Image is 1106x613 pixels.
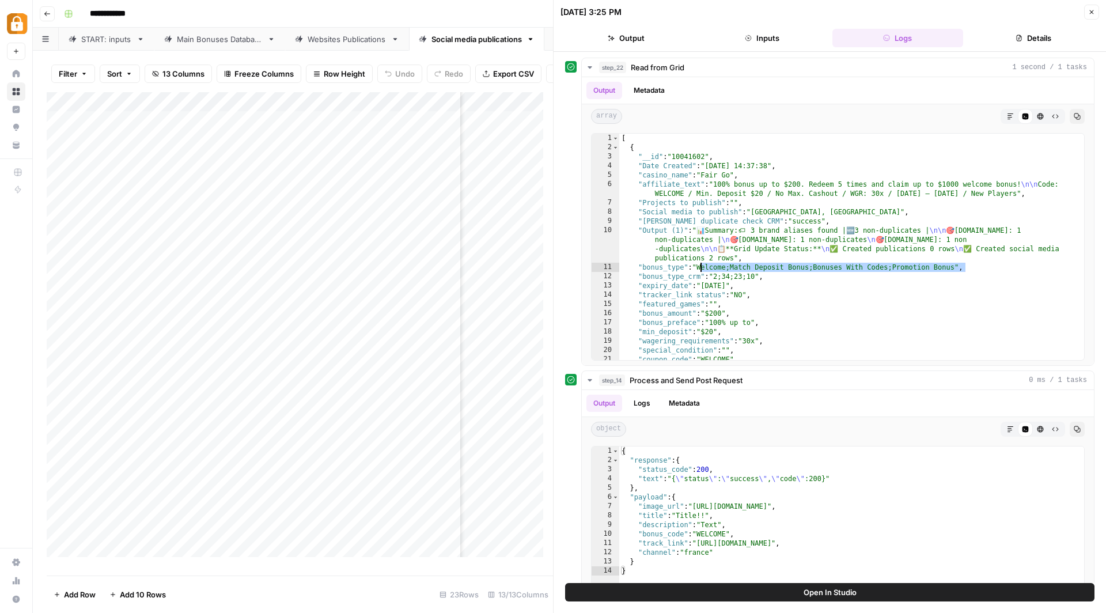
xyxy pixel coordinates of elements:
div: 4 [592,161,619,171]
a: Main Bonuses Database [154,28,285,51]
span: Toggle code folding, rows 1 through 34 [612,134,619,143]
a: Social media publications [409,28,544,51]
button: Redo [427,65,471,83]
div: 6 [592,493,619,502]
button: Undo [377,65,422,83]
div: 8 [592,207,619,217]
span: Toggle code folding, rows 1 through 14 [612,446,619,456]
button: 0 ms / 1 tasks [582,371,1094,389]
span: Process and Send Post Request [630,374,743,386]
button: Workspace: Adzz [7,9,25,38]
a: Browse [7,82,25,101]
span: object [591,422,626,437]
button: Inputs [696,29,828,47]
div: 23 Rows [435,585,483,604]
div: 14 [592,290,619,300]
span: Toggle code folding, rows 6 through 13 [612,493,619,502]
div: 8 [592,511,619,520]
button: Logs [832,29,964,47]
a: Websites Publications [285,28,409,51]
div: Main Bonuses Database [177,33,263,45]
button: Add Row [47,585,103,604]
button: Export CSV [475,65,541,83]
div: 11 [592,539,619,548]
span: Filter [59,68,77,80]
a: another grid: extracted sources [544,28,703,51]
div: 3 [592,465,619,474]
button: Row Height [306,65,373,83]
button: Freeze Columns [217,65,301,83]
button: Add 10 Rows [103,585,173,604]
div: 18 [592,327,619,336]
div: 2 [592,143,619,152]
span: Toggle code folding, rows 2 through 33 [612,143,619,152]
div: 19 [592,336,619,346]
span: Add 10 Rows [120,589,166,600]
a: Opportunities [7,118,25,137]
div: 3 [592,152,619,161]
div: 14 [592,566,619,576]
a: Usage [7,572,25,590]
span: 13 Columns [162,68,204,80]
img: Adzz Logo [7,13,28,34]
div: 15 [592,300,619,309]
button: Filter [51,65,95,83]
div: 20 [592,346,619,355]
div: 17 [592,318,619,327]
a: Home [7,65,25,83]
div: 12 [592,548,619,557]
span: step_14 [599,374,625,386]
div: 6 [592,180,619,198]
span: Sort [107,68,122,80]
div: 9 [592,520,619,529]
span: 0 ms / 1 tasks [1029,375,1087,385]
button: Metadata [662,395,707,412]
span: 1 second / 1 tasks [1012,62,1087,73]
div: 13 [592,281,619,290]
span: Redo [445,68,463,80]
div: 5 [592,483,619,493]
div: 1 second / 1 tasks [582,77,1094,365]
div: 7 [592,198,619,207]
div: 13/13 Columns [483,585,553,604]
span: Read from Grid [631,62,684,73]
div: 21 [592,355,619,364]
a: Your Data [7,136,25,154]
button: Output [560,29,692,47]
span: Row Height [324,68,365,80]
span: Export CSV [493,68,534,80]
button: Logs [627,395,657,412]
button: 1 second / 1 tasks [582,58,1094,77]
button: Open In Studio [565,583,1094,601]
span: Add Row [64,589,96,600]
span: Open In Studio [804,586,857,598]
a: Settings [7,553,25,572]
span: step_22 [599,62,626,73]
button: Metadata [627,82,672,99]
div: 9 [592,217,619,226]
a: START: inputs [59,28,154,51]
div: 4 [592,474,619,483]
div: START: inputs [81,33,132,45]
div: [DATE] 3:25 PM [560,6,622,18]
div: 16 [592,309,619,318]
button: 13 Columns [145,65,212,83]
div: Websites Publications [308,33,387,45]
button: Sort [100,65,140,83]
span: Freeze Columns [234,68,294,80]
div: 1 [592,446,619,456]
span: array [591,109,622,124]
div: 5 [592,171,619,180]
div: 13 [592,557,619,566]
div: 12 [592,272,619,281]
div: 10 [592,226,619,263]
button: Details [968,29,1099,47]
span: Undo [395,68,415,80]
button: Output [586,82,622,99]
div: 2 [592,456,619,465]
div: 11 [592,263,619,272]
div: 10 [592,529,619,539]
div: 7 [592,502,619,511]
button: Output [586,395,622,412]
span: Toggle code folding, rows 2 through 5 [612,456,619,465]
